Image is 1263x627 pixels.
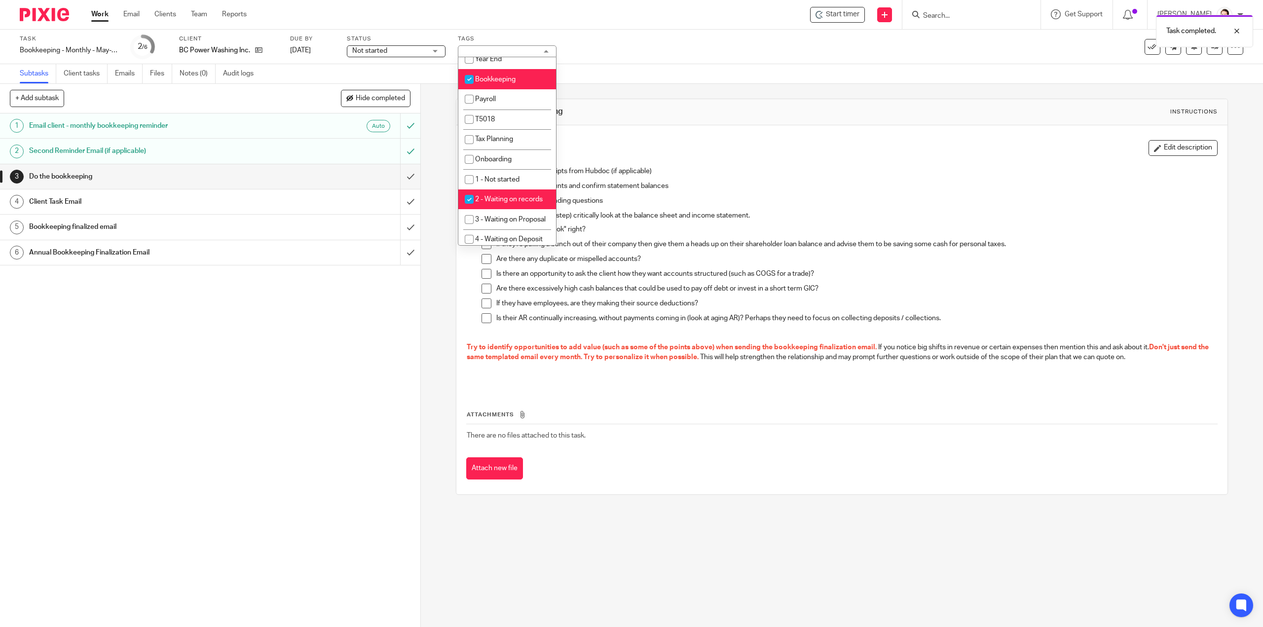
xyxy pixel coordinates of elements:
a: Notes (0) [180,64,216,83]
div: 5 [10,221,24,234]
label: Due by [290,35,334,43]
h1: Second Reminder Email (if applicable) [29,144,270,158]
div: BC Power Washing Inc. - Bookkeeping - Monthly - May-July [810,7,865,23]
div: 3 [10,170,24,184]
h1: Client Task Email [29,194,270,209]
span: Tax Planning [475,136,513,143]
p: If they're pulling a bunch out of their company then give them a heads up on their shareholder lo... [496,239,1217,249]
button: + Add subtask [10,90,64,107]
label: Task [20,35,118,43]
button: Attach new file [466,457,523,479]
div: 1 [10,119,24,133]
span: T5018 [475,116,495,123]
button: Hide completed [341,90,410,107]
p: Review and publish receipts from Hubdoc (if applicable) [482,166,1217,176]
div: 6 [10,246,24,259]
span: There are no files attached to this task. [467,432,586,439]
a: Subtasks [20,64,56,83]
div: Bookkeeping - Monthly - May-July [20,45,118,55]
label: Client [179,35,278,43]
span: Hide completed [356,95,405,103]
img: Pixie [20,8,69,21]
a: Work [91,9,109,19]
p: BC Power Washing Inc. [179,45,250,55]
span: Year End [475,56,502,63]
p: Does everything "look" right? [496,224,1217,234]
div: Instructions [1170,108,1218,116]
span: Not started [352,47,387,54]
div: 2 [138,41,148,52]
a: Client tasks [64,64,108,83]
a: Clients [154,9,176,19]
button: Edit description [1149,140,1218,156]
p: Are there any duplicate or mispelled accounts? [496,254,1217,264]
div: 2 [10,145,24,158]
span: Payroll [475,96,496,103]
p: Task completed. [1166,26,1216,36]
span: 2 - Waiting on records [475,196,543,203]
span: Don't just send the same templated email every month. Try to personalize it when possible. [467,344,1210,361]
a: Audit logs [223,64,261,83]
label: Status [347,35,446,43]
p: When done, (quick easy step) critically look at the balance sheet and income statement. [482,211,1217,221]
p: If they have employees, are they making their source deductions? [496,298,1217,308]
span: 3 - Waiting on Proposal [475,216,546,223]
p: Is there an opportunity to ask the client how they want accounts structured (such as COGS for a t... [496,269,1217,279]
span: Onboarding [475,156,512,163]
h1: Bookkeeping finalized email [29,220,270,234]
p: Reconcile all bank accounts and confirm statement balances [482,181,1217,191]
h1: Do the bookkeeping [487,107,863,117]
a: Email [123,9,140,19]
span: [DATE] [290,47,311,54]
p: Follow up on any outstanding questions [482,196,1217,206]
p: Is their AR continually increasing, without payments coming in (look at aging AR)? Perhaps they n... [496,313,1217,323]
h1: Email client - monthly bookkeeping reminder [29,118,270,133]
span: 1 - Not started [475,176,520,183]
span: 4 - Waiting on Deposit [475,236,543,243]
h1: Annual Bookkeeping Finalization Email [29,245,270,260]
a: Team [191,9,207,19]
p: If you notice big shifts in revenue or certain expenses then mention this and ask about it. This ... [467,342,1217,363]
h1: Do the bookkeeping [29,169,270,184]
img: Jayde%20Headshot.jpg [1217,7,1232,23]
div: Auto [367,120,390,132]
span: Attachments [467,412,514,417]
span: Bookkeeping [475,76,516,83]
label: Tags [458,35,557,43]
a: Reports [222,9,247,19]
span: Try to identify opportunities to add value (such as some of the points above) when sending the bo... [467,344,877,351]
a: Files [150,64,172,83]
div: 4 [10,195,24,209]
p: Are there excessively high cash balances that could be used to pay off debt or invest in a short ... [496,284,1217,294]
small: /6 [142,44,148,50]
a: Emails [115,64,143,83]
